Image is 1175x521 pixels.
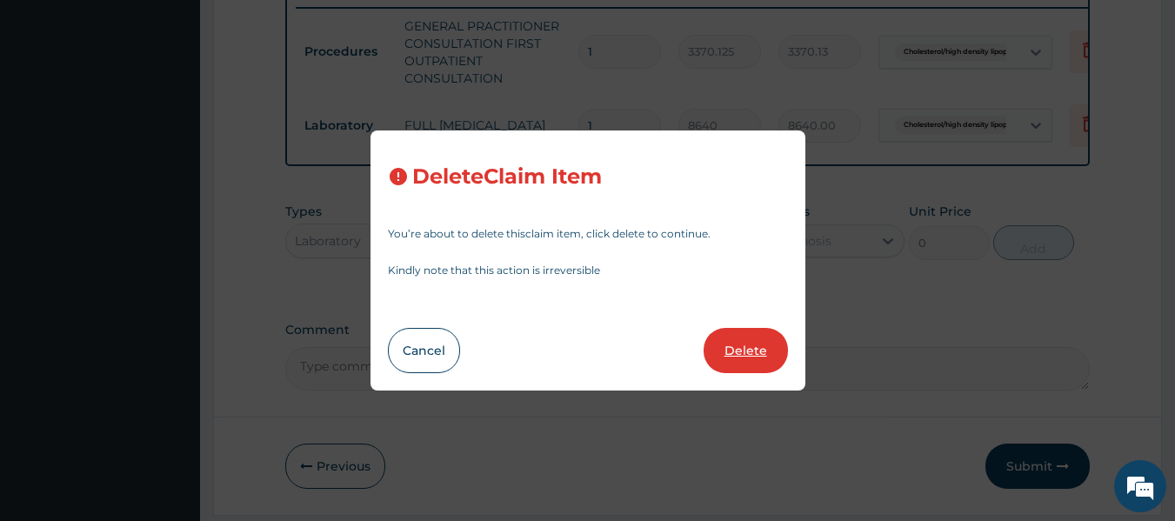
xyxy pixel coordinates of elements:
span: We're online! [101,152,240,328]
h3: Delete Claim Item [412,165,602,189]
p: Kindly note that this action is irreversible [388,265,788,276]
button: Delete [704,328,788,373]
textarea: Type your message and hit 'Enter' [9,341,331,402]
div: Minimize live chat window [285,9,327,50]
div: Chat with us now [90,97,292,120]
p: You’re about to delete this claim item , click delete to continue. [388,229,788,239]
img: d_794563401_company_1708531726252_794563401 [32,87,70,130]
button: Cancel [388,328,460,373]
